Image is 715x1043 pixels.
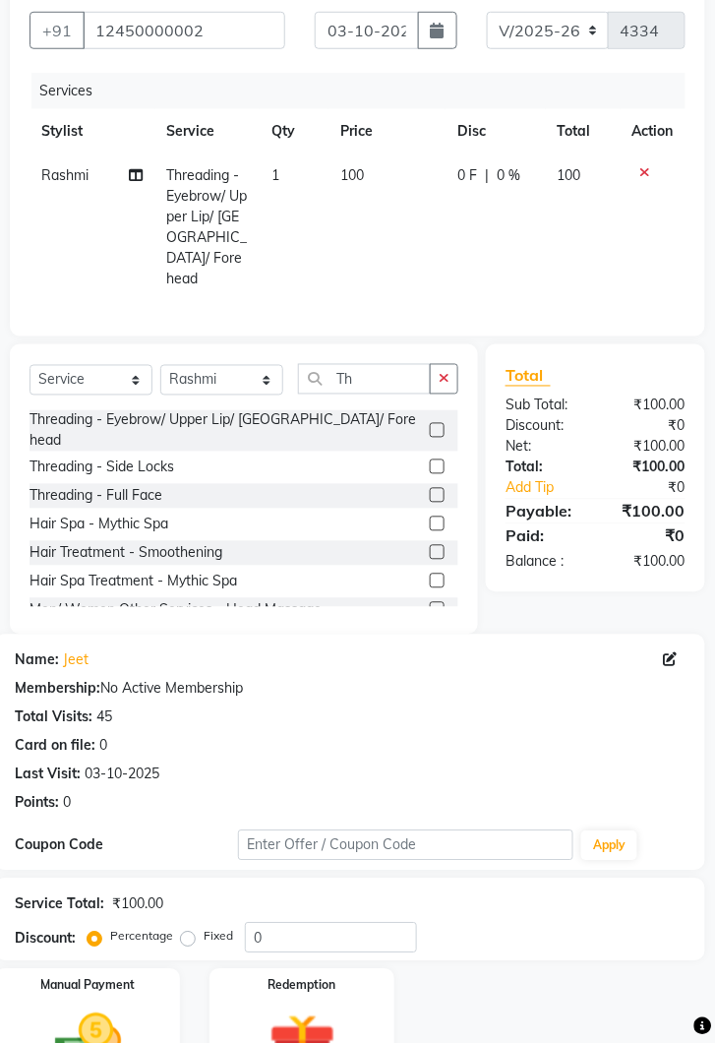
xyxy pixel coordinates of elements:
div: ₹100.00 [596,396,700,416]
div: Total: [491,458,595,478]
div: Threading - Full Face [30,486,162,507]
div: Total Visits: [15,707,92,728]
div: ₹100.00 [596,437,700,458]
div: Hair Spa - Mythic Spa [30,515,168,535]
span: 0 % [497,165,520,186]
div: Discount: [15,929,76,950]
div: 0 [63,793,71,814]
div: Hair Spa Treatment - Mythic Spa [30,572,237,592]
label: Manual Payment [40,977,135,995]
span: 1 [271,166,279,184]
button: Apply [581,831,637,861]
div: Threading - Eyebrow/ Upper Lip/ [GEOGRAPHIC_DATA]/ Forehead [30,410,422,452]
label: Fixed [204,928,233,946]
input: Search by Name/Mobile/Email/Code [83,12,285,49]
div: Points: [15,793,59,814]
span: 100 [558,166,581,184]
div: Paid: [491,524,595,548]
div: ₹0 [596,416,700,437]
div: 03-10-2025 [85,765,159,785]
div: ₹100.00 [112,894,163,915]
div: 0 [99,736,107,757]
div: ₹100.00 [596,500,700,523]
div: Card on file: [15,736,95,757]
a: Jeet [63,650,89,671]
div: Payable: [491,500,595,523]
div: Sub Total: [491,396,595,416]
a: Add Tip [491,478,613,499]
th: Total [546,109,621,153]
label: Redemption [268,977,336,995]
input: Search or Scan [298,364,431,395]
th: Service [155,109,260,153]
div: Services [31,73,700,109]
div: Men/ Women Other Services - Head Massage [30,600,322,621]
th: Action [621,109,685,153]
span: Total [506,366,551,387]
div: Discount: [491,416,595,437]
th: Qty [260,109,329,153]
div: ₹0 [596,524,700,548]
div: Service Total: [15,894,104,915]
span: 100 [340,166,364,184]
button: +91 [30,12,85,49]
th: Disc [446,109,545,153]
input: Enter Offer / Coupon Code [238,830,573,861]
span: | [485,165,489,186]
label: Percentage [110,928,173,946]
div: Membership: [15,679,100,700]
div: ₹100.00 [596,552,700,573]
div: Balance : [491,552,595,573]
span: 0 F [457,165,477,186]
span: Rashmi [41,166,89,184]
div: Threading - Side Locks [30,458,174,478]
th: Stylist [30,109,155,153]
div: No Active Membership [15,679,685,700]
div: Net: [491,437,595,458]
span: Threading - Eyebrow/ Upper Lip/ [GEOGRAPHIC_DATA]/ Forehead [167,166,248,287]
div: Coupon Code [15,835,238,856]
div: 45 [96,707,112,728]
div: Hair Treatment - Smoothening [30,543,222,564]
div: Name: [15,650,59,671]
div: Last Visit: [15,765,81,785]
th: Price [328,109,446,153]
div: ₹0 [613,478,700,499]
div: ₹100.00 [596,458,700,478]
